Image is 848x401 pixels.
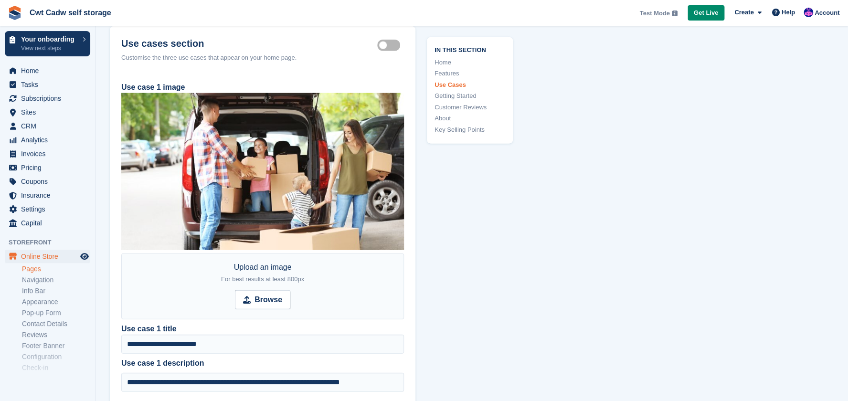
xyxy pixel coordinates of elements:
span: Tasks [21,78,78,91]
span: Insurance [21,189,78,202]
a: Cwt Cadw self storage [26,5,115,21]
a: Your onboarding View next steps [5,31,90,56]
a: menu [5,133,90,147]
img: Rhian Davies [804,8,813,17]
a: menu [5,202,90,216]
a: menu [5,78,90,91]
a: Appearance [22,297,90,306]
a: Preview store [79,251,90,262]
a: Home [435,58,505,67]
p: Your onboarding [21,36,78,42]
span: Create [734,8,753,17]
a: Footer Banner [22,341,90,350]
strong: Browse [254,294,282,306]
a: About [435,114,505,123]
img: stora-icon-8386f47178a22dfd0bd8f6a31ec36ba5ce8667c1dd55bd0f319d3a0aa187defe.svg [8,6,22,20]
span: Pricing [21,161,78,174]
a: Configuration [22,352,90,361]
a: menu [5,189,90,202]
img: moving-house-or-business.jpg [121,93,404,250]
span: Account [815,8,839,18]
a: Info Bar [22,286,90,295]
a: menu [5,119,90,133]
label: Use cases section active [377,44,404,46]
a: Check-in [22,363,90,372]
span: Analytics [21,133,78,147]
a: Navigation [22,275,90,285]
div: Upload an image [221,262,304,285]
span: Sites [21,106,78,119]
span: Subscriptions [21,92,78,105]
span: Capital [21,216,78,230]
a: menu [5,106,90,119]
span: Online Store [21,250,78,263]
a: Pop-up Form [22,308,90,317]
a: menu [5,92,90,105]
span: Test Mode [639,9,669,18]
a: Get Live [688,5,724,21]
a: menu [5,216,90,230]
label: Use case 1 image [121,83,185,91]
img: icon-info-grey-7440780725fd019a000dd9b08b2336e03edf1995a4989e88bcd33f0948082b44.svg [672,11,678,16]
div: Customise the three use cases that appear on your home page. [121,53,404,63]
span: In this section [435,45,505,54]
a: Features [435,69,505,78]
a: menu [5,161,90,174]
span: Get Live [694,8,718,18]
span: Help [782,8,795,17]
p: View next steps [21,44,78,53]
span: For best results at least 800px [221,275,304,283]
a: Pages [22,264,90,274]
label: Use case 1 description [121,358,404,369]
a: Key Selling Points [435,125,505,135]
input: Browse [235,290,290,309]
a: Use Cases [435,80,505,90]
a: menu [5,175,90,188]
a: Customer Reviews [435,103,505,112]
a: Getting Started [435,91,505,101]
a: menu [5,250,90,263]
span: Home [21,64,78,77]
span: Storefront [9,238,95,247]
a: menu [5,147,90,160]
a: Reviews [22,330,90,339]
span: CRM [21,119,78,133]
span: Coupons [21,175,78,188]
h2: Use cases section [121,38,377,49]
a: Contact Details [22,319,90,328]
span: Settings [21,202,78,216]
a: menu [5,64,90,77]
label: Use case 1 title [121,323,177,335]
span: Invoices [21,147,78,160]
